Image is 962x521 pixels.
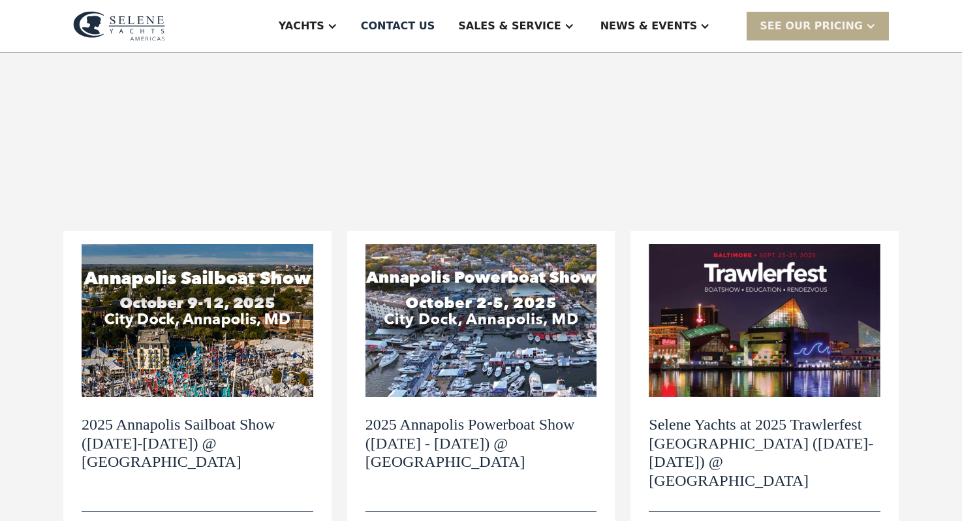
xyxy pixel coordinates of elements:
h2: 2025 Annapolis Sailboat Show ([DATE]-[DATE]) @ [GEOGRAPHIC_DATA] [82,415,313,471]
div: SEE Our Pricing [760,18,863,34]
div: News & EVENTS [600,18,698,34]
div: Sales & Service [458,18,561,34]
div: Yachts [279,18,324,34]
img: logo [73,11,165,41]
h2: Selene Yachts at 2025 Trawlerfest [GEOGRAPHIC_DATA] ([DATE]-[DATE]) @ [GEOGRAPHIC_DATA] [649,415,880,490]
div: Contact US [361,18,435,34]
div: SEE Our Pricing [747,12,889,40]
h2: 2025 Annapolis Powerboat Show ([DATE] - [DATE]) @ [GEOGRAPHIC_DATA] [365,415,597,471]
